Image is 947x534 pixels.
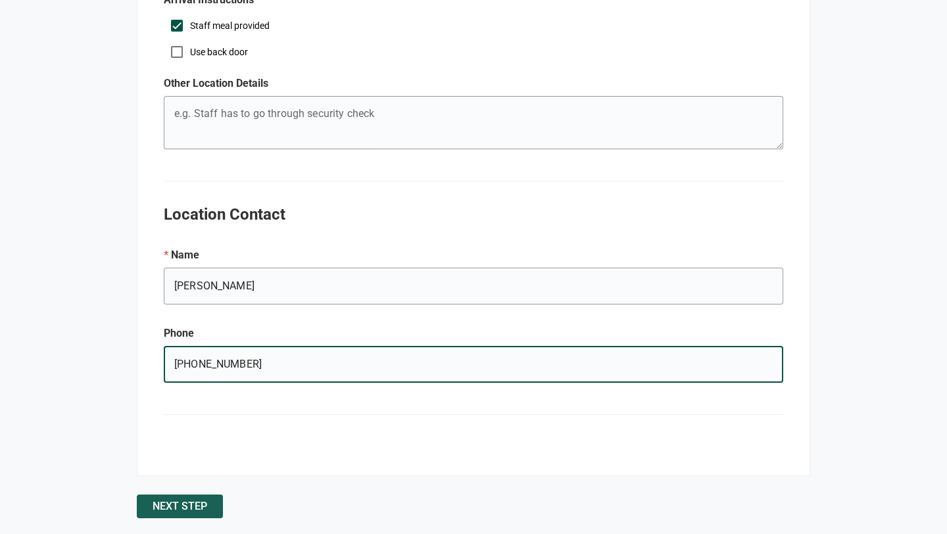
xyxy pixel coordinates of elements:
[137,495,223,518] button: Next Step
[190,45,248,59] label: Use back door
[164,203,783,226] h2: Location Contact
[190,19,270,32] label: Staff meal provided
[164,326,783,341] p: Phone
[164,247,783,263] p: Name
[164,76,783,91] p: Other Location Details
